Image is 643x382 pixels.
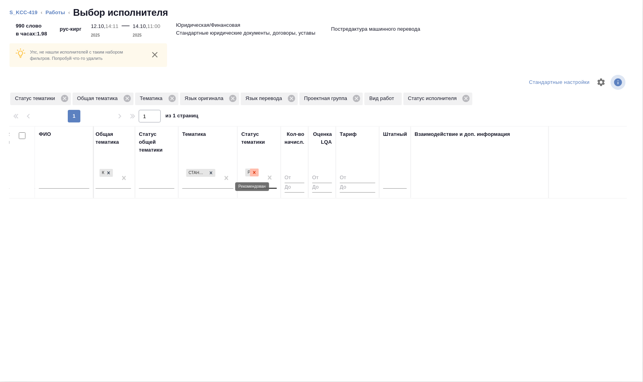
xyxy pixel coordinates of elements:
[527,76,592,89] div: split button
[241,93,298,105] div: Язык перевода
[176,21,240,29] p: Юридическая/Финансовая
[39,130,51,138] div: ФИО
[68,9,70,17] li: ‹
[340,173,375,183] input: От
[592,73,611,92] span: Настроить таблицу
[46,9,65,15] a: Работы
[312,173,332,183] input: От
[245,169,250,177] div: Рекомендован
[369,95,397,102] p: Вид работ
[139,130,175,154] div: Статус общей тематики
[9,6,634,19] nav: breadcrumb
[100,169,104,177] div: Юридическая/Финансовая
[285,130,305,146] div: Кол-во начисл.
[140,95,165,102] p: Тематика
[340,130,357,138] div: Тариф
[41,9,42,17] li: ‹
[245,95,285,102] p: Язык перевода
[96,130,131,146] div: Общая тематика
[285,183,305,193] input: До
[165,111,199,122] span: из 1 страниц
[340,183,375,193] input: До
[383,130,407,138] div: Штатный
[135,93,178,105] div: Тематика
[611,75,627,90] span: Посмотреть информацию
[91,23,106,29] p: 12.10,
[299,93,363,105] div: Проектная группа
[185,95,227,102] p: Язык оригинала
[331,25,420,33] p: Постредактура машинного перевода
[242,130,277,146] div: Статус тематики
[285,173,305,183] input: От
[180,93,240,105] div: Язык оригинала
[106,23,119,29] p: 14:11
[122,19,130,39] div: —
[312,130,332,146] div: Оценка LQA
[133,23,147,29] p: 14.10,
[415,130,510,138] div: Взаимодействие и доп. информация
[72,93,134,105] div: Общая тематика
[182,130,206,138] div: Тематика
[73,6,168,19] h2: Выбор исполнителя
[312,183,332,193] input: До
[403,93,473,105] div: Статус исполнителя
[9,9,37,15] a: S_KCC-419
[16,22,47,30] p: 990 слово
[99,168,114,178] div: Юридическая/Финансовая
[408,95,460,102] p: Статус исполнителя
[186,169,207,177] div: Стандартные юридические документы, договоры, уставы
[10,93,71,105] div: Статус тематики
[304,95,350,102] p: Проектная группа
[147,23,160,29] p: 11:00
[30,49,143,61] p: Упс, не нашли исполнителей с таким набором фильтров. Попробуй что-то удалить
[77,95,121,102] p: Общая тематика
[15,95,58,102] p: Статус тематики
[149,49,161,61] button: close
